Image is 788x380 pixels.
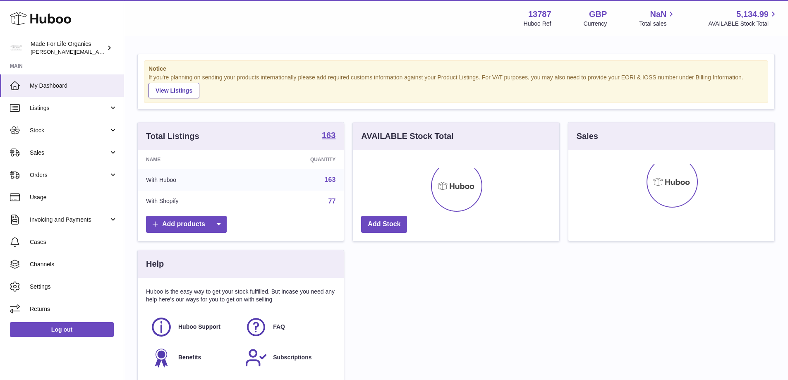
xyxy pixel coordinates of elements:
h3: AVAILABLE Stock Total [361,131,453,142]
a: 5,134.99 AVAILABLE Stock Total [708,9,778,28]
h3: Sales [577,131,598,142]
span: Benefits [178,354,201,361]
span: Cases [30,238,117,246]
a: 163 [322,131,335,141]
strong: GBP [589,9,607,20]
span: Subscriptions [273,354,311,361]
div: If you're planning on sending your products internationally please add required customs informati... [148,74,764,98]
span: Stock [30,127,109,134]
td: With Shopify [138,191,249,212]
strong: Notice [148,65,764,73]
span: Sales [30,149,109,157]
img: geoff.winwood@madeforlifeorganics.com [10,42,22,54]
span: FAQ [273,323,285,331]
a: Log out [10,322,114,337]
a: NaN Total sales [639,9,676,28]
div: Currency [584,20,607,28]
span: Usage [30,194,117,201]
span: NaN [650,9,666,20]
a: Subscriptions [245,347,331,369]
span: Settings [30,283,117,291]
span: Channels [30,261,117,268]
span: My Dashboard [30,82,117,90]
span: AVAILABLE Stock Total [708,20,778,28]
span: Total sales [639,20,676,28]
a: Add Stock [361,216,407,233]
a: Huboo Support [150,316,237,338]
h3: Total Listings [146,131,199,142]
a: Add products [146,216,227,233]
span: Listings [30,104,109,112]
td: With Huboo [138,169,249,191]
span: Returns [30,305,117,313]
span: Invoicing and Payments [30,216,109,224]
strong: 13787 [528,9,551,20]
strong: 163 [322,131,335,139]
a: 77 [328,198,336,205]
div: Huboo Ref [524,20,551,28]
span: [PERSON_NAME][EMAIL_ADDRESS][PERSON_NAME][DOMAIN_NAME] [31,48,210,55]
a: Benefits [150,347,237,369]
th: Quantity [249,150,344,169]
span: Huboo Support [178,323,220,331]
th: Name [138,150,249,169]
a: FAQ [245,316,331,338]
div: Made For Life Organics [31,40,105,56]
a: View Listings [148,83,199,98]
span: 5,134.99 [736,9,769,20]
p: Huboo is the easy way to get your stock fulfilled. But incase you need any help here's our ways f... [146,288,335,304]
a: 163 [325,176,336,183]
span: Orders [30,171,109,179]
h3: Help [146,258,164,270]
